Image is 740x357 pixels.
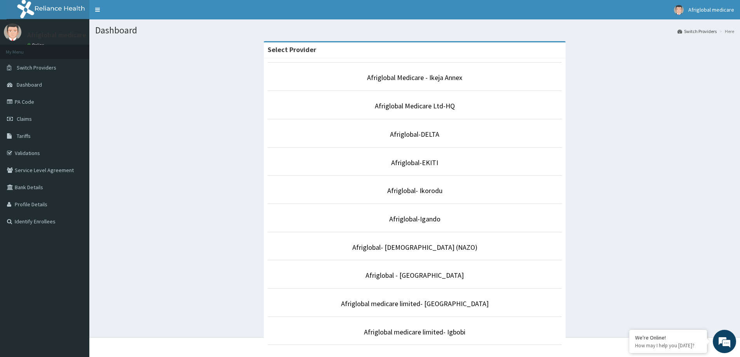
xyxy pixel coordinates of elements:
a: Afriglobal medicare limited- Igbobi [364,327,465,336]
p: Afriglobal medicare [27,31,86,38]
img: User Image [4,23,21,41]
a: Afriglobal Medicare Ltd-HQ [375,101,455,110]
div: We're Online! [635,334,701,341]
a: Afriglobal - [GEOGRAPHIC_DATA] [366,271,464,280]
a: Afriglobal-Igando [389,214,441,223]
a: Afriglobal Medicare - Ikeja Annex [367,73,462,82]
img: User Image [674,5,684,15]
a: Afriglobal-DELTA [390,130,439,139]
span: Tariffs [17,132,31,139]
li: Here [717,28,734,35]
a: Afriglobal-EKITI [391,158,438,167]
a: Switch Providers [677,28,717,35]
h1: Dashboard [95,25,734,35]
a: Afriglobal medicare limited- [GEOGRAPHIC_DATA] [341,299,489,308]
span: Dashboard [17,81,42,88]
strong: Select Provider [268,45,316,54]
span: Claims [17,115,32,122]
span: Switch Providers [17,64,56,71]
span: Afriglobal medicare [688,6,734,13]
a: Online [27,42,46,48]
a: Afriglobal- [DEMOGRAPHIC_DATA] (NAZO) [352,243,477,252]
p: How may I help you today? [635,342,701,349]
a: Afriglobal- Ikorodu [387,186,442,195]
